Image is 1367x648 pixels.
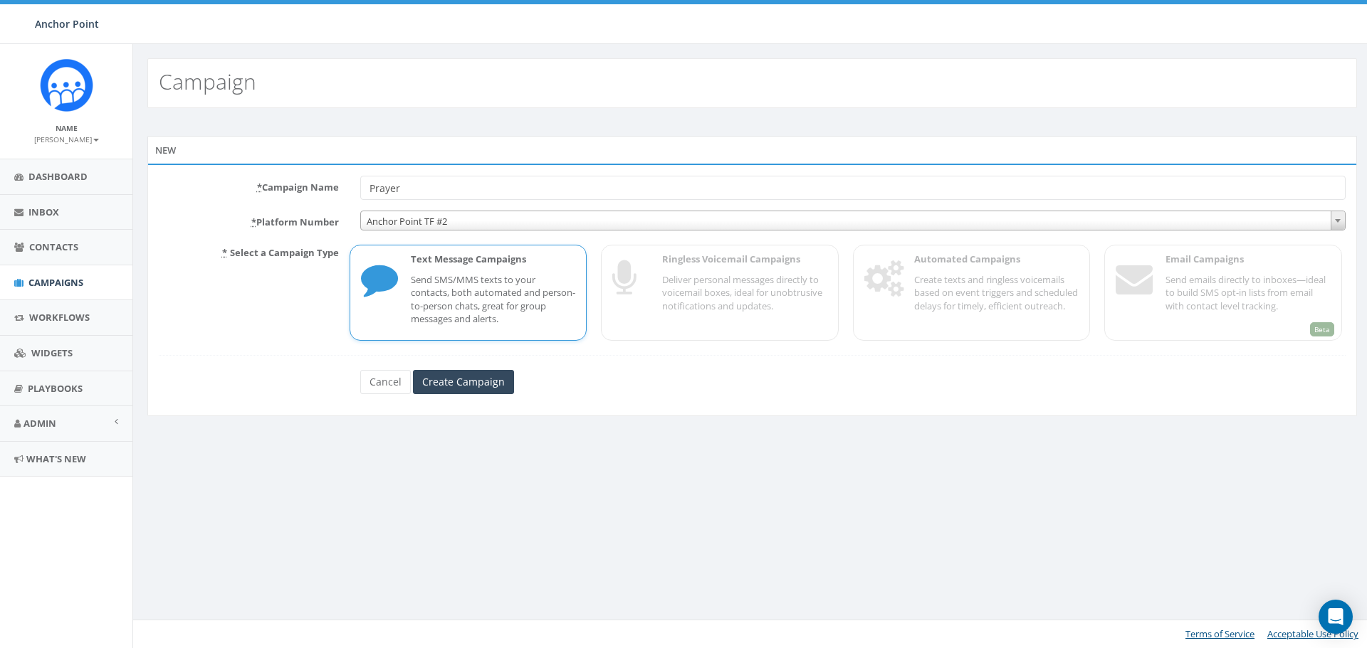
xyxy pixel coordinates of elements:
span: Campaigns [28,276,83,289]
a: [PERSON_NAME] [34,132,99,145]
span: What's New [26,452,86,465]
span: Anchor Point TF #2 [361,211,1345,231]
span: Beta [1310,322,1334,336]
span: Anchor Point [35,17,99,31]
label: Platform Number [148,211,350,229]
span: Select a Campaign Type [230,246,339,259]
span: Workflows [29,311,90,324]
h2: Campaign [159,70,256,93]
a: Acceptable Use Policy [1267,627,1358,640]
small: Name [56,123,78,133]
div: Open Intercom Messenger [1319,600,1353,634]
label: Campaign Name [148,176,350,194]
a: Terms of Service [1185,627,1255,640]
span: Inbox [28,206,59,218]
input: Create Campaign [413,370,514,394]
input: Enter Campaign Name [360,176,1346,200]
span: Dashboard [28,170,88,183]
img: Rally_platform_Icon_1.png [40,58,93,112]
p: Text Message Campaigns [411,253,576,266]
abbr: required [251,216,256,228]
span: Admin [23,417,56,430]
span: Contacts [29,240,78,253]
abbr: required [257,181,262,193]
div: New [147,136,1357,164]
span: Playbooks [28,382,83,395]
a: Cancel [360,370,411,394]
small: [PERSON_NAME] [34,134,99,144]
p: Send SMS/MMS texts to your contacts, both automated and person-to-person chats, great for group m... [411,273,576,326]
span: Anchor Point TF #2 [360,211,1346,230]
span: Widgets [31,346,73,359]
